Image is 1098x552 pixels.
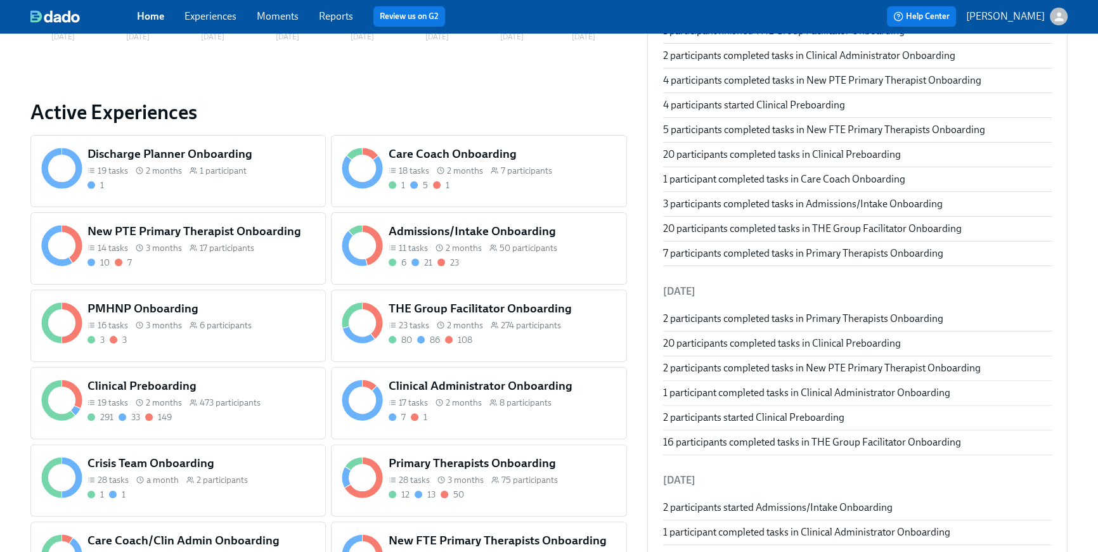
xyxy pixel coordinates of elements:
[331,135,626,207] a: Care Coach Onboarding18 tasks 2 months7 participants151
[30,367,326,439] a: Clinical Preboarding19 tasks 2 months473 participants29133149
[351,32,374,41] tspan: [DATE]
[966,8,1068,25] button: [PERSON_NAME]
[87,455,315,472] h5: Crisis Team Onboarding
[433,179,449,191] div: With overdue tasks
[401,489,410,501] div: 12
[663,525,1052,539] div: 1 participant completed tasks in Clinical Administrator Onboarding
[200,242,254,254] span: 17 participants
[966,10,1045,23] p: [PERSON_NAME]
[399,474,430,486] span: 28 tasks
[119,411,140,423] div: On time with open tasks
[501,165,552,177] span: 7 participants
[663,501,1052,515] div: 2 participants started Admissions/Intake Onboarding
[663,276,1052,307] li: [DATE]
[131,411,140,423] div: 33
[100,411,113,423] div: 291
[146,397,182,409] span: 2 months
[276,32,299,41] tspan: [DATE]
[100,489,104,501] div: 1
[197,474,248,486] span: 2 participants
[146,165,182,177] span: 2 months
[411,257,432,269] div: On time with open tasks
[30,99,627,125] h2: Active Experiences
[415,489,436,501] div: On time with open tasks
[389,179,405,191] div: Completed all due tasks
[146,319,182,331] span: 3 months
[331,367,626,439] a: Clinical Administrator Onboarding17 tasks 2 months8 participants71
[87,411,113,423] div: Completed all due tasks
[87,223,315,240] h5: New PTE Primary Therapist Onboarding
[30,10,137,23] a: dado
[100,334,105,346] div: 3
[399,165,429,177] span: 18 tasks
[424,257,432,269] div: 21
[437,257,459,269] div: With overdue tasks
[572,32,595,41] tspan: [DATE]
[501,474,558,486] span: 75 participants
[401,257,406,269] div: 6
[331,290,626,362] a: THE Group Facilitator Onboarding23 tasks 2 months274 participants8086108
[401,179,405,191] div: 1
[417,334,440,346] div: On time with open tasks
[389,532,616,549] h5: New FTE Primary Therapists Onboarding
[401,334,412,346] div: 80
[200,319,252,331] span: 6 participants
[423,411,427,423] div: 1
[663,312,1052,326] div: 2 participants completed tasks in Primary Therapists Onboarding
[389,146,616,162] h5: Care Coach Onboarding
[30,10,80,23] img: dado
[389,334,412,346] div: Completed all due tasks
[427,489,436,501] div: 13
[389,455,616,472] h5: Primary Therapists Onboarding
[331,212,626,285] a: Admissions/Intake Onboarding11 tasks 2 months50 participants62123
[200,165,247,177] span: 1 participant
[663,337,1052,350] div: 20 participants completed tasks in Clinical Preboarding
[423,179,428,191] div: 5
[453,489,464,501] div: 50
[448,474,484,486] span: 3 months
[663,435,1052,449] div: 16 participants completed tasks in THE Group Facilitator Onboarding
[87,378,315,394] h5: Clinical Preboarding
[30,135,326,207] a: Discharge Planner Onboarding19 tasks 2 months1 participant1
[893,10,950,23] span: Help Center
[184,10,236,22] a: Experiences
[389,223,616,240] h5: Admissions/Intake Onboarding
[146,474,179,486] span: a month
[663,361,1052,375] div: 2 participants completed tasks in New PTE Primary Therapist Onboarding
[122,334,127,346] div: 3
[100,179,104,191] div: 1
[389,378,616,394] h5: Clinical Administrator Onboarding
[201,32,224,41] tspan: [DATE]
[373,6,445,27] button: Review us on G2
[137,10,164,22] a: Home
[663,49,1052,63] div: 2 participants completed tasks in Clinical Administrator Onboarding
[115,257,132,269] div: With overdue tasks
[446,397,482,409] span: 2 months
[425,32,449,41] tspan: [DATE]
[331,444,626,517] a: Primary Therapists Onboarding28 tasks 3 months75 participants121350
[399,242,428,254] span: 11 tasks
[87,179,104,191] div: On time with open tasks
[501,319,561,331] span: 274 participants
[87,300,315,317] h5: PMHNP Onboarding
[100,257,110,269] div: 10
[663,148,1052,162] div: 20 participants completed tasks in Clinical Preboarding
[98,242,128,254] span: 14 tasks
[663,222,1052,236] div: 20 participants completed tasks in THE Group Facilitator Onboarding
[500,397,552,409] span: 8 participants
[663,98,1052,112] div: 4 participants started Clinical Preboarding
[87,489,104,501] div: Completed all due tasks
[319,10,353,22] a: Reports
[399,397,428,409] span: 17 tasks
[380,10,439,23] a: Review us on G2
[127,257,132,269] div: 7
[51,32,75,41] tspan: [DATE]
[441,489,464,501] div: With overdue tasks
[430,334,440,346] div: 86
[663,172,1052,186] div: 1 participant completed tasks in Care Coach Onboarding
[146,242,182,254] span: 3 months
[663,247,1052,260] div: 7 participants completed tasks in Primary Therapists Onboarding
[447,319,483,331] span: 2 months
[389,411,406,423] div: On time with open tasks
[446,242,482,254] span: 2 months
